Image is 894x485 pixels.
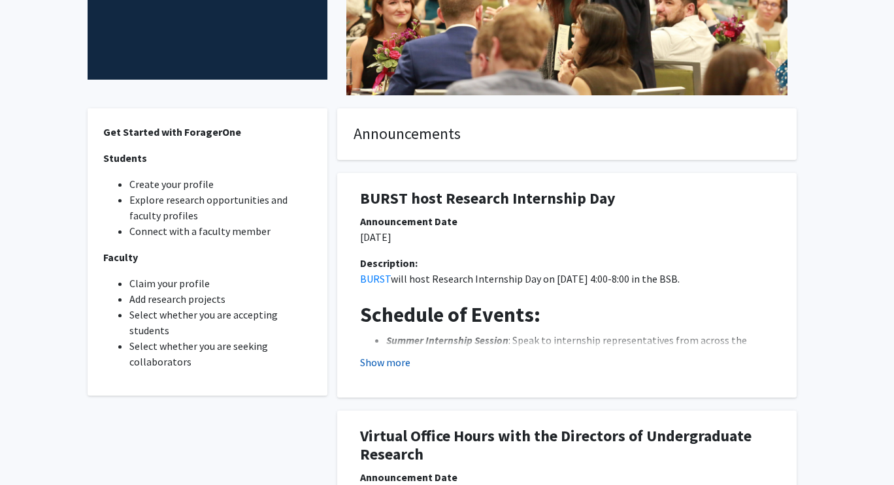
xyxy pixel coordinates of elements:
h1: BURST host Research Internship Day [360,189,774,208]
div: Announcement Date [360,469,774,485]
em: Summer Internship Session [386,334,508,347]
li: Create your profile [129,176,312,192]
div: Announcement Date [360,213,774,229]
li: Connect with a faculty member [129,223,312,239]
a: BURST [360,272,391,285]
div: Description: [360,255,774,271]
p: will host Research Internship Day on [DATE] 4:00-8:00 in the BSB. [360,271,774,287]
h4: Announcements [354,125,780,144]
strong: Schedule of Events: [360,302,540,328]
strong: Get Started with ForagerOne [103,125,241,138]
li: : Speak to internship representatives from across the country to learn about how to apply! [386,332,774,364]
li: Select whether you are accepting students [129,307,312,338]
button: Show more [360,354,410,370]
p: [DATE] [360,229,774,245]
li: Explore research opportunities and faculty profiles [129,192,312,223]
iframe: Chat [10,426,56,475]
h1: Virtual Office Hours with the Directors of Undergraduate Research [360,427,774,465]
li: Add research projects [129,291,312,307]
li: Claim your profile [129,275,312,291]
li: Select whether you are seeking collaborators [129,338,312,369]
strong: Students [103,151,147,164]
strong: Faculty [103,251,138,264]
